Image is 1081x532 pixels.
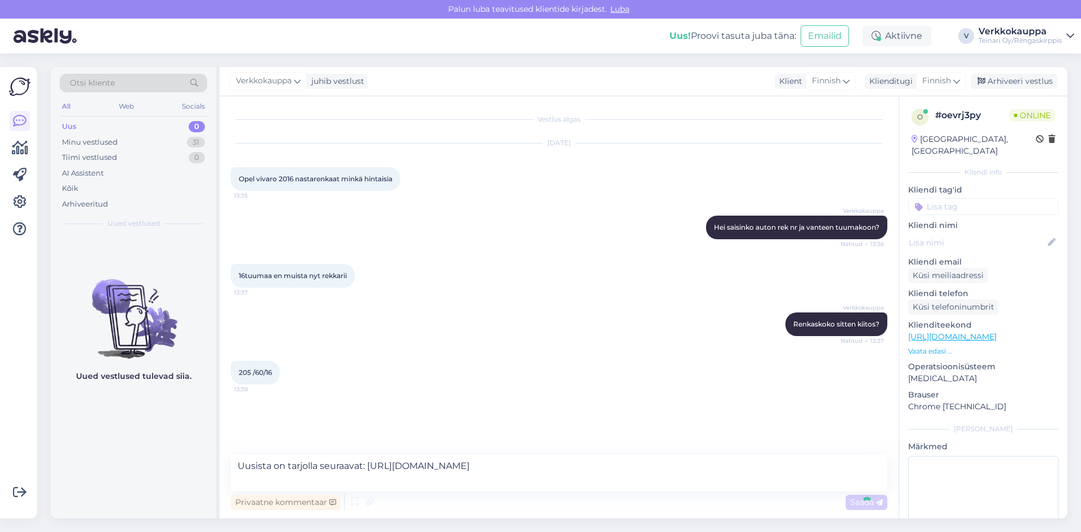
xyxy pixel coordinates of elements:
[917,113,923,121] span: o
[908,184,1058,196] p: Kliendi tag'id
[108,218,160,229] span: Uued vestlused
[117,99,136,114] div: Web
[793,320,879,328] span: Renkaskoko sitten kiitos?
[234,191,276,200] span: 13:35
[236,75,292,87] span: Verkkokauppa
[62,168,104,179] div: AI Assistent
[908,401,1058,413] p: Chrome [TECHNICAL_ID]
[180,99,207,114] div: Socials
[669,30,691,41] b: Uus!
[234,288,276,297] span: 13:37
[231,138,887,148] div: [DATE]
[307,75,364,87] div: juhib vestlust
[908,167,1058,177] div: Kliendi info
[908,346,1058,356] p: Vaata edasi ...
[935,109,1009,122] div: # oevrj3py
[909,236,1046,249] input: Lisa nimi
[801,25,849,47] button: Emailid
[812,75,841,87] span: Finnish
[841,240,884,248] span: Nähtud ✓ 13:36
[62,137,118,148] div: Minu vestlused
[979,27,1062,36] div: Verkkokauppa
[971,74,1057,89] div: Arhiveeri vestlus
[908,373,1058,385] p: [MEDICAL_DATA]
[865,75,913,87] div: Klienditugi
[1009,109,1055,122] span: Online
[234,385,276,394] span: 13:38
[231,114,887,124] div: Vestlus algas
[9,76,30,97] img: Askly Logo
[70,77,115,89] span: Otsi kliente
[239,368,272,377] span: 205 /60/16
[189,152,205,163] div: 0
[908,256,1058,268] p: Kliendi email
[187,137,205,148] div: 31
[908,288,1058,299] p: Kliendi telefon
[908,389,1058,401] p: Brauser
[922,75,951,87] span: Finnish
[842,207,884,215] span: Verkkokauppa
[841,337,884,345] span: Nähtud ✓ 13:37
[958,28,974,44] div: V
[62,121,77,132] div: Uus
[908,220,1058,231] p: Kliendi nimi
[908,424,1058,434] div: [PERSON_NAME]
[62,199,108,210] div: Arhiveeritud
[908,198,1058,215] input: Lisa tag
[714,223,879,231] span: Hei saisinko auton rek nr ja vanteen tuumakoon?
[60,99,73,114] div: All
[979,27,1074,45] a: VerkkokauppaTeinari Oy/Rengaskirppis
[908,361,1058,373] p: Operatsioonisüsteem
[76,370,191,382] p: Uued vestlused tulevad siia.
[908,332,997,342] a: [URL][DOMAIN_NAME]
[908,319,1058,331] p: Klienditeekond
[908,441,1058,453] p: Märkmed
[62,183,78,194] div: Kõik
[863,26,931,46] div: Aktiivne
[669,29,796,43] div: Proovi tasuta juba täna:
[912,133,1036,157] div: [GEOGRAPHIC_DATA], [GEOGRAPHIC_DATA]
[775,75,802,87] div: Klient
[239,271,347,280] span: 16tuumaa en muista nyt rekkarii
[239,175,392,183] span: Opel vivaro 2016 nastarenkaat minkä hintaisia
[908,268,988,283] div: Küsi meiliaadressi
[189,121,205,132] div: 0
[842,303,884,312] span: Verkkokauppa
[607,4,633,14] span: Luba
[51,259,216,360] img: No chats
[908,299,999,315] div: Küsi telefoninumbrit
[979,36,1062,45] div: Teinari Oy/Rengaskirppis
[62,152,117,163] div: Tiimi vestlused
